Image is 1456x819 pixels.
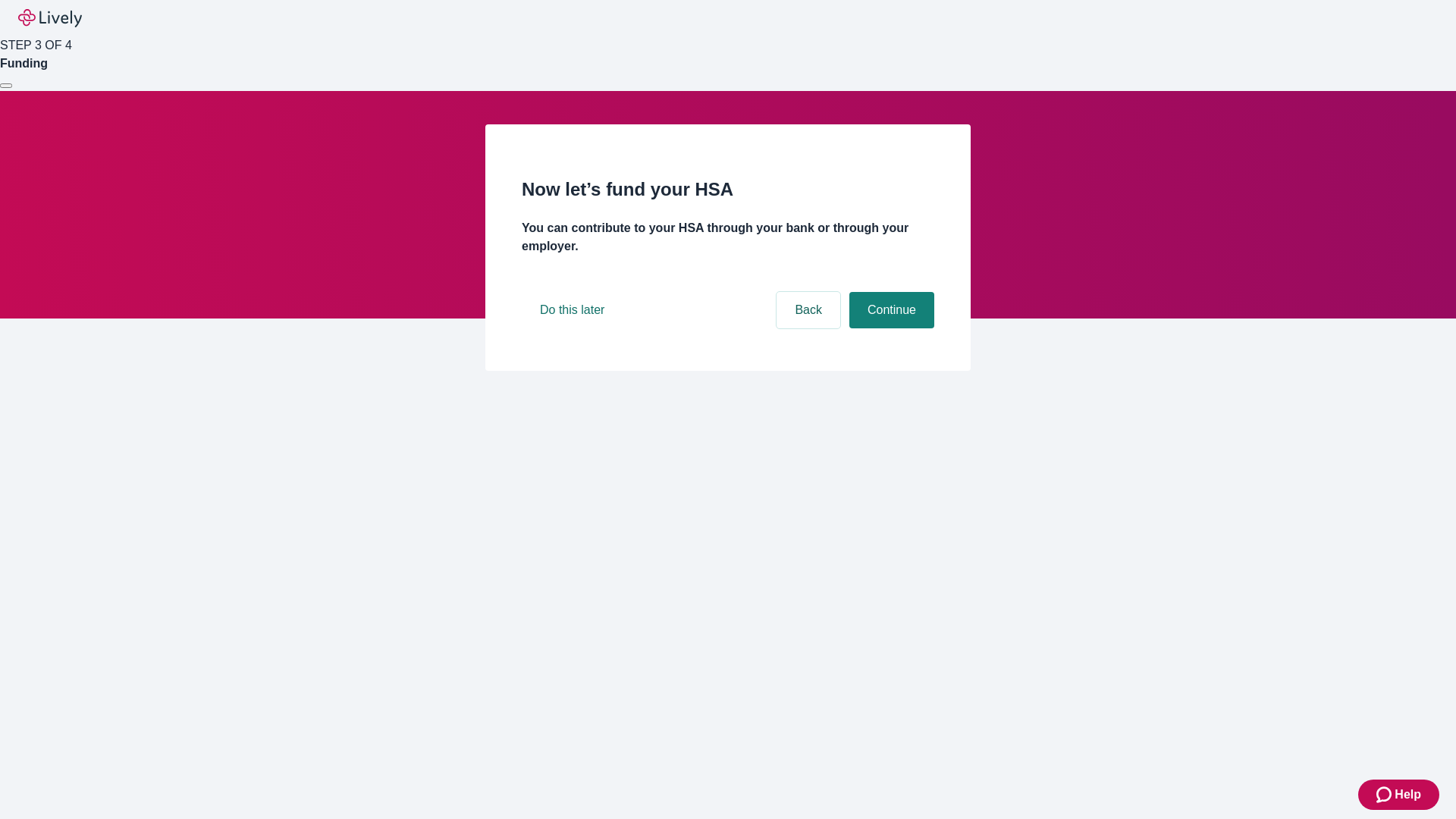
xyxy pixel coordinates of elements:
[522,176,934,203] h2: Now let’s fund your HSA
[849,292,934,328] button: Continue
[777,292,840,328] button: Back
[18,9,82,27] img: Lively
[1395,786,1421,804] span: Help
[1376,786,1395,804] svg: Zendesk support icon
[522,292,623,328] button: Do this later
[1358,780,1439,810] button: Zendesk support iconHelp
[522,219,934,256] h4: You can contribute to your HSA through your bank or through your employer.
